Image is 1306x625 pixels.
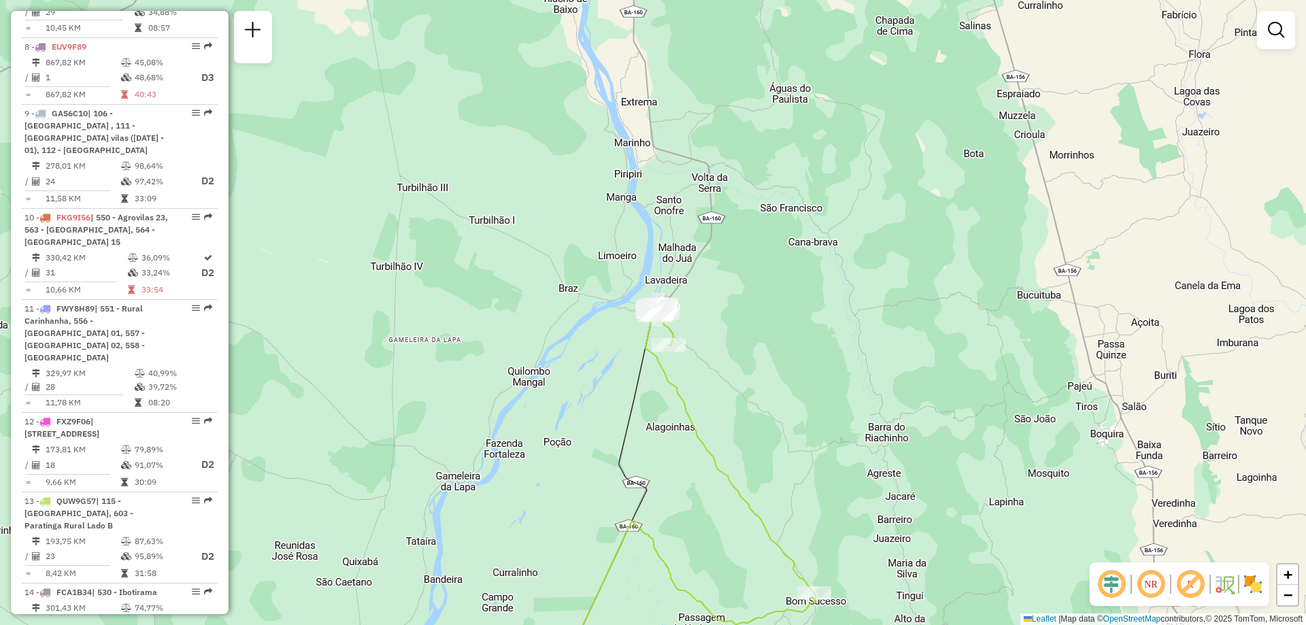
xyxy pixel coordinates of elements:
span: Ocultar deslocamento [1095,568,1128,601]
td: 36,09% [141,251,201,265]
a: OpenStreetMap [1103,614,1161,624]
p: D2 [201,265,214,281]
td: / [24,265,31,282]
span: EUV9F89 [52,41,86,52]
em: Opções [192,42,200,50]
span: FXZ9F06 [56,416,90,426]
em: Opções [192,109,200,117]
td: 31:58 [134,567,188,580]
td: 87,63% [134,535,188,548]
td: / [24,5,31,19]
i: Total de Atividades [32,461,40,469]
td: 867,82 KM [45,88,120,101]
span: | 551 - Rural Carinhanha, 556 - [GEOGRAPHIC_DATA] 01, 557 - [GEOGRAPHIC_DATA] 02, 558 - [GEOGRAPH... [24,303,145,362]
i: % de utilização da cubagem [121,461,131,469]
span: FWY8H89 [56,303,95,314]
span: | 550 - Agrovilas 23, 563 - [GEOGRAPHIC_DATA], 564 - [GEOGRAPHIC_DATA] 15 [24,212,168,247]
td: = [24,567,31,580]
span: FCA1B34 [56,587,92,597]
td: / [24,173,31,190]
span: 12 - [24,416,99,439]
span: | 115 - [GEOGRAPHIC_DATA], 603 - Paratinga Rural Lado B [24,496,133,530]
span: 8 - [24,41,86,52]
td: 1 [45,69,120,86]
a: Zoom out [1277,585,1298,605]
i: Tempo total em rota [135,399,141,407]
td: 95,89% [134,548,188,565]
td: 97,42% [134,173,188,190]
td: 9,66 KM [45,475,120,489]
td: 173,81 KM [45,443,120,456]
i: Distância Total [32,537,40,545]
i: Distância Total [32,369,40,377]
td: / [24,456,31,473]
td: 33:54 [141,283,201,297]
td: 45,08% [134,56,188,69]
em: Opções [192,588,200,596]
span: 11 - [24,303,145,362]
td: 193,75 KM [45,535,120,548]
span: 10 - [24,212,168,247]
img: Fluxo de ruas [1213,573,1235,595]
span: + [1284,566,1292,583]
span: Exibir rótulo [1174,568,1207,601]
i: % de utilização da cubagem [121,73,131,82]
a: Leaflet [1024,614,1056,624]
p: D3 [190,70,214,86]
span: FKG9I56 [56,212,90,222]
i: Tempo total em rota [121,569,128,577]
i: Distância Total [32,445,40,454]
i: Rota otimizada [204,254,212,262]
td: 24 [45,173,120,190]
td: / [24,69,31,86]
span: GAS6C10 [52,108,88,118]
i: % de utilização do peso [128,254,138,262]
span: 13 - [24,496,133,530]
i: Total de Atividades [32,178,40,186]
a: Nova sessão e pesquisa [239,16,267,47]
p: D2 [190,173,214,189]
span: | [1058,614,1060,624]
td: 74,77% [134,601,188,615]
a: Zoom in [1277,564,1298,585]
td: 33,24% [141,265,201,282]
td: 40,99% [148,367,212,380]
em: Opções [192,496,200,505]
span: | 106 - [GEOGRAPHIC_DATA] , 111 - [GEOGRAPHIC_DATA] vilas ([DATE] - 01), 112 - [GEOGRAPHIC_DATA] [24,108,164,155]
td: 329,97 KM [45,367,134,380]
td: 48,68% [134,69,188,86]
i: Tempo total em rota [135,24,141,32]
span: 14 - [24,587,157,597]
i: % de utilização do peso [121,604,131,612]
i: Total de Atividades [32,73,40,82]
i: % de utilização da cubagem [128,269,138,277]
i: Distância Total [32,58,40,67]
i: Total de Atividades [32,269,40,277]
em: Opções [192,417,200,425]
i: Total de Atividades [32,552,40,560]
td: 330,42 KM [45,251,127,265]
p: D2 [190,457,214,473]
i: % de utilização do peso [121,445,131,454]
em: Rota exportada [204,588,212,596]
i: Total de Atividades [32,8,40,16]
span: Ocultar NR [1135,568,1167,601]
td: / [24,380,31,394]
td: 33:09 [134,192,188,205]
span: QUW9G57 [56,496,96,506]
i: Distância Total [32,162,40,170]
td: = [24,88,31,101]
span: 9 - [24,108,164,155]
td: 867,82 KM [45,56,120,69]
em: Rota exportada [204,304,212,312]
i: % de utilização do peso [121,537,131,545]
a: Exibir filtros [1262,16,1290,44]
td: 10,66 KM [45,283,127,297]
span: | 530 - Ibotirama [92,587,157,597]
td: 11,58 KM [45,192,120,205]
td: 91,07% [134,456,188,473]
em: Rota exportada [204,417,212,425]
td: 08:20 [148,396,212,409]
td: 34,88% [148,5,212,19]
td: 31 [45,265,127,282]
